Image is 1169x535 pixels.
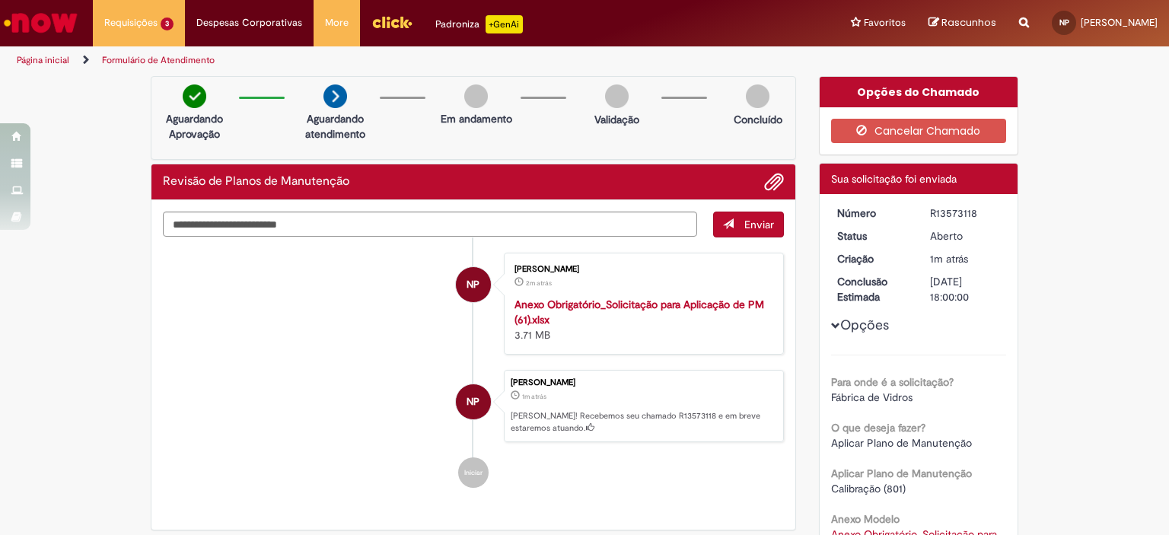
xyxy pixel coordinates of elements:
[2,8,80,38] img: ServiceNow
[826,228,919,244] dt: Status
[831,119,1007,143] button: Cancelar Chamado
[826,251,919,266] dt: Criação
[713,212,784,237] button: Enviar
[820,77,1018,107] div: Opções do Chamado
[930,274,1001,304] div: [DATE] 18:00:00
[514,298,764,326] a: Anexo Obrigatório_Solicitação para Aplicação de PM (61).xlsx
[11,46,768,75] ul: Trilhas de página
[930,251,1001,266] div: 27/09/2025 14:09:01
[522,392,546,401] span: 1m atrás
[435,15,523,33] div: Padroniza
[456,267,491,302] div: Nathalya Fernandes Da Costa Porto
[941,15,996,30] span: Rascunhos
[511,378,776,387] div: [PERSON_NAME]
[456,384,491,419] div: Nathalya Fernandes Da Costa Porto
[467,266,479,303] span: NP
[163,370,784,443] li: Nathalya Fernandes Da Costa Porto
[163,212,697,237] textarea: Digite sua mensagem aqui...
[183,84,206,108] img: check-circle-green.png
[526,279,552,288] time: 27/09/2025 14:08:57
[744,218,774,231] span: Enviar
[605,84,629,108] img: img-circle-grey.png
[441,111,512,126] p: Em andamento
[930,228,1001,244] div: Aberto
[467,384,479,420] span: NP
[104,15,158,30] span: Requisições
[196,15,302,30] span: Despesas Corporativas
[594,112,639,127] p: Validação
[764,172,784,192] button: Adicionar anexos
[464,84,488,108] img: img-circle-grey.png
[929,16,996,30] a: Rascunhos
[831,436,972,450] span: Aplicar Plano de Manutenção
[102,54,215,66] a: Formulário de Atendimento
[864,15,906,30] span: Favoritos
[526,279,552,288] span: 2m atrás
[831,172,957,186] span: Sua solicitação foi enviada
[371,11,412,33] img: click_logo_yellow_360x200.png
[161,18,174,30] span: 3
[831,375,954,389] b: Para onde é a solicitação?
[323,84,347,108] img: arrow-next.png
[486,15,523,33] p: +GenAi
[930,252,968,266] span: 1m atrás
[831,390,913,404] span: Fábrica de Vidros
[831,467,972,480] b: Aplicar Plano de Manutenção
[826,274,919,304] dt: Conclusão Estimada
[1059,18,1069,27] span: NP
[17,54,69,66] a: Página inicial
[298,111,372,142] p: Aguardando atendimento
[511,410,776,434] p: [PERSON_NAME]! Recebemos seu chamado R13573118 e em breve estaremos atuando.
[734,112,782,127] p: Concluído
[831,512,900,526] b: Anexo Modelo
[831,482,906,495] span: Calibração (801)
[163,237,784,504] ul: Histórico de tíquete
[1081,16,1158,29] span: [PERSON_NAME]
[163,175,349,189] h2: Revisão de Planos de Manutenção Histórico de tíquete
[826,205,919,221] dt: Número
[831,421,925,435] b: O que deseja fazer?
[514,297,768,342] div: 3.71 MB
[158,111,231,142] p: Aguardando Aprovação
[325,15,349,30] span: More
[746,84,769,108] img: img-circle-grey.png
[930,252,968,266] time: 27/09/2025 14:09:01
[514,265,768,274] div: [PERSON_NAME]
[522,392,546,401] time: 27/09/2025 14:09:01
[930,205,1001,221] div: R13573118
